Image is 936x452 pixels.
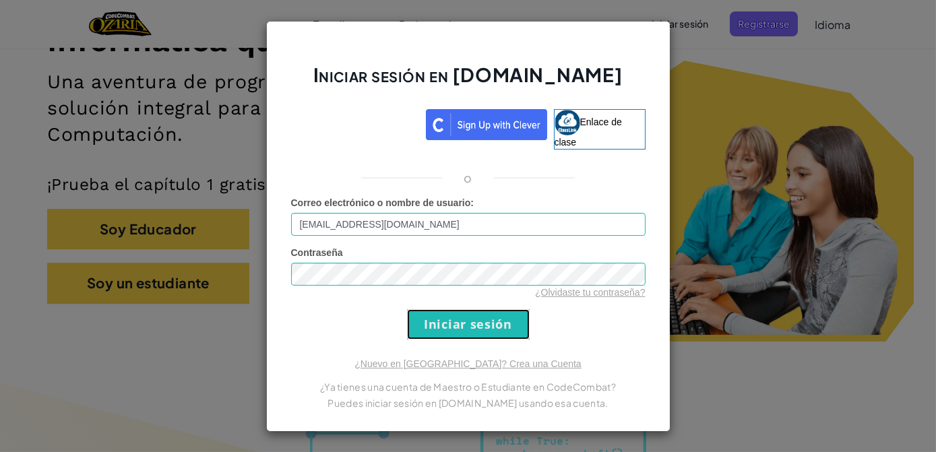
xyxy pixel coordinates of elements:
p: o [464,170,472,186]
img: clever_sso_button@2x.png [426,109,547,140]
iframe: Botón de Acceder con Google [284,108,426,137]
a: ¿Nuevo en [GEOGRAPHIC_DATA]? Crea una Cuenta [354,358,581,369]
label: : [291,196,474,209]
h2: Iniciar sesión en [DOMAIN_NAME] [291,62,646,101]
p: ¿Ya tienes una cuenta de Maestro o Estudiante en CodeCombat? [291,379,646,395]
span: Correo electrónico o nombre de usuario [291,197,471,208]
p: Puedes iniciar sesión en [DOMAIN_NAME] usando esa cuenta. [291,395,646,411]
span: Contraseña [291,247,343,258]
a: ¿Olvidaste tu contraseña? [535,287,645,298]
input: Iniciar sesión [407,309,530,340]
img: classlink-logo-small.png [555,110,580,135]
span: Enlace de clase [555,116,622,147]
